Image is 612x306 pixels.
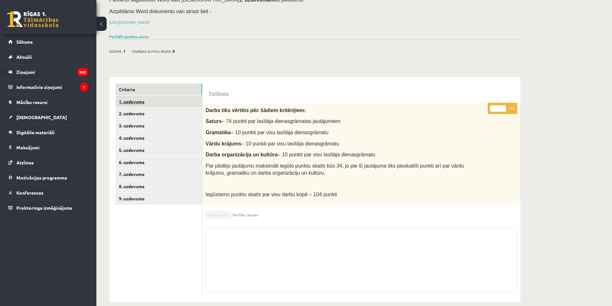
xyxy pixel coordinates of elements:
[116,193,202,205] a: 9. uzdevums
[116,132,202,144] a: 4. uzdevums
[16,175,67,180] span: Motivācijas programma
[241,141,339,146] span: – 10 punkti par visu lasītāja dienasgrāmatu
[123,46,126,56] span: 1
[206,108,306,113] span: Darbs tiks vērtēts pēc šādiem kritērijiem:
[116,108,202,119] a: 2. uzdevums
[206,152,278,157] span: Darba organizācija un kultūra
[116,156,202,168] a: 6. uzdevums
[8,95,88,109] a: Mācību resursi
[7,11,58,27] a: Rīgas 1. Tālmācības vidusskola
[16,190,43,196] span: Konferences
[16,54,32,60] span: Aktuāli
[16,140,88,155] legend: Maksājumi
[8,200,88,215] a: Proktoringa izmēģinājums
[116,120,202,132] a: 3. uzdevums
[16,80,88,94] legend: Informatīvie ziņojumi
[231,130,328,135] span: – 10 punkti par visu lasītāja dienasgrāmatu
[278,152,375,157] span: – 10 punkti par visu lasītāja dienasgrāmatu
[8,34,88,49] a: Sākums
[206,163,464,176] span: Par pēdējo jautājumu maksimāli iegūto punktu skaits būs 34, jo pie šī jautājuma tiks pieskaitīti ...
[8,65,88,79] a: Ziņojumi302
[488,103,517,114] p: / 0p
[16,99,48,105] span: Mācību resursi
[8,80,88,94] a: Informatīvie ziņojumi1
[222,118,341,124] span: – 74 punkti par lasītāja dienasgrāmatas jautājumiem
[16,129,55,135] span: Digitālie materiāli
[80,83,88,92] i: 1
[16,39,33,45] span: Sākums
[116,83,202,95] a: Criteria
[16,114,67,120] span: [DEMOGRAPHIC_DATA]
[116,96,202,108] a: 1. uzdevums
[206,192,337,197] span: Iegūstamo punktu skaits par visu darbu kopā – 104 punkti
[116,168,202,180] a: 7. uzdevums
[77,68,88,76] i: 302
[109,46,122,56] span: Atzīme:
[132,46,172,56] span: Kopējais punktu skaits:
[109,34,148,39] a: Parādīt punktu skalu
[206,118,222,124] span: Saturs
[16,160,34,165] span: Atzīmes
[206,141,241,146] span: Vārdu krājums
[8,49,88,64] a: Aktuāli
[8,170,88,185] a: Motivācijas programma
[8,155,88,170] a: Atzīmes
[8,125,88,140] a: Digitālie materiāli
[109,20,149,25] a: [URL][DOMAIN_NAME]
[8,185,88,200] a: Konferences
[109,9,211,14] span: Aizpildāmo Word dokumentu vari atrast šeit -
[209,90,229,97] a: Pielikums
[173,46,175,56] span: 0
[8,110,88,125] a: [DEMOGRAPHIC_DATA]
[8,140,88,155] a: Maksājumi
[16,65,88,79] legend: Ziņojumi
[116,144,202,156] a: 5. uzdevums
[116,180,202,192] a: 8. uzdevums
[16,205,72,211] span: Proktoringa izmēģinājums
[206,130,231,135] span: Gramatika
